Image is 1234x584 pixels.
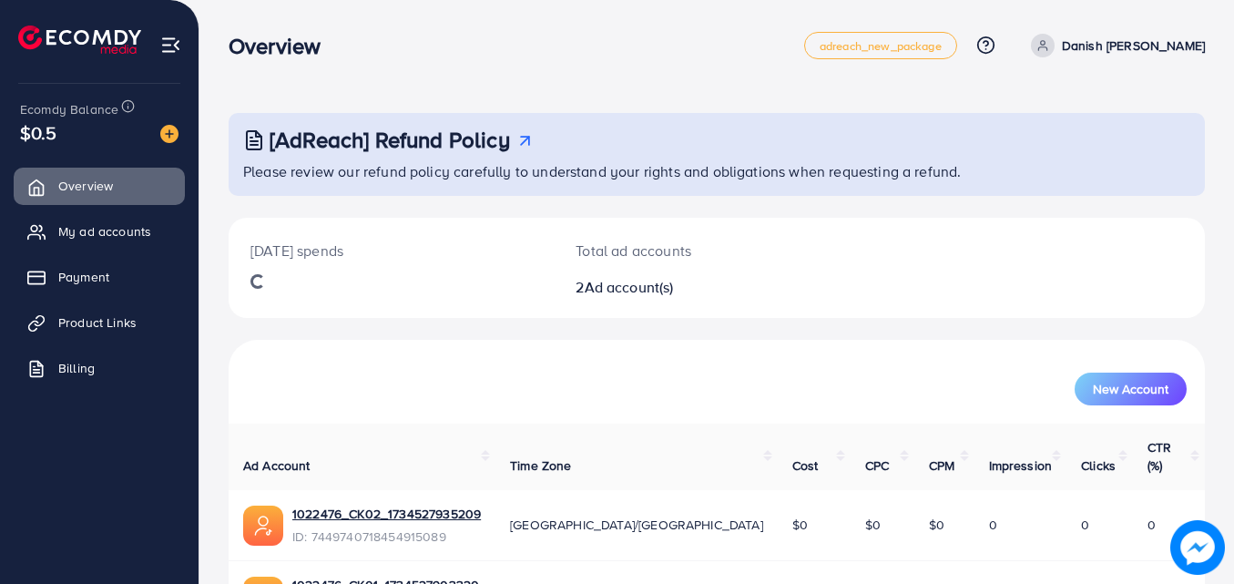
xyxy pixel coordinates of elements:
span: $0 [792,516,808,534]
a: Product Links [14,304,185,341]
span: CPC [865,456,889,475]
img: ic-ads-acc.e4c84228.svg [243,506,283,546]
span: adreach_new_package [820,40,942,52]
span: Overview [58,177,113,195]
h3: Overview [229,33,335,59]
span: [GEOGRAPHIC_DATA]/[GEOGRAPHIC_DATA] [510,516,763,534]
a: Danish [PERSON_NAME] [1024,34,1205,57]
span: Billing [58,359,95,377]
h3: [AdReach] Refund Policy [270,127,510,153]
a: adreach_new_package [804,32,957,59]
span: Clicks [1081,456,1116,475]
span: New Account [1093,383,1168,395]
p: [DATE] spends [250,240,532,261]
p: Danish [PERSON_NAME] [1062,35,1205,56]
a: Overview [14,168,185,204]
a: Payment [14,259,185,295]
span: Impression [989,456,1053,475]
a: 1022476_CK02_1734527935209 [292,505,481,523]
img: image [1170,520,1225,575]
a: My ad accounts [14,213,185,250]
p: Total ad accounts [576,240,776,261]
span: CPM [929,456,954,475]
span: Payment [58,268,109,286]
img: image [160,125,178,143]
h2: 2 [576,279,776,296]
span: Ecomdy Balance [20,100,118,118]
span: 0 [1081,516,1089,534]
span: $0.5 [20,119,57,146]
span: Time Zone [510,456,571,475]
span: 0 [989,516,997,534]
span: Ad Account [243,456,311,475]
img: menu [160,35,181,56]
p: Please review our refund policy carefully to understand your rights and obligations when requesti... [243,160,1194,182]
img: logo [18,26,141,54]
span: ID: 7449740718454915089 [292,528,481,546]
span: $0 [865,516,881,534]
span: Product Links [58,313,137,332]
span: 0 [1147,516,1156,534]
span: Cost [792,456,819,475]
span: Ad account(s) [585,277,674,297]
span: CTR (%) [1147,438,1171,475]
button: New Account [1075,373,1187,405]
span: My ad accounts [58,222,151,241]
a: Billing [14,350,185,386]
span: $0 [929,516,944,534]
